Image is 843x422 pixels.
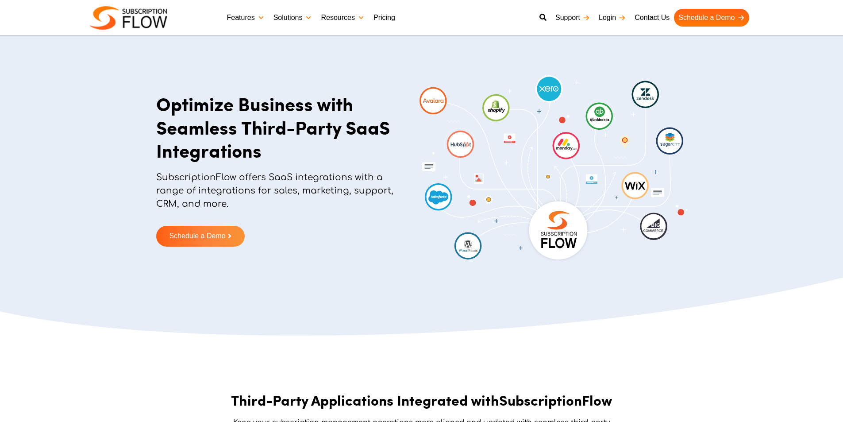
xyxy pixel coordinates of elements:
img: SaaS Integrations [420,75,687,264]
span: SubscriptionFlow [499,390,612,410]
img: Subscriptionflow [90,6,167,30]
a: Login [594,9,630,27]
h2: Third-Party Applications Integrated with [205,392,639,408]
a: Resources [316,9,369,27]
a: Schedule a Demo [156,226,245,247]
a: Solutions [269,9,317,27]
span: Schedule a Demo [169,232,225,240]
a: Contact Us [630,9,674,27]
p: SubscriptionFlow offers SaaS integrations with a range of integrations for sales, marketing, supp... [156,171,397,220]
a: Support [551,9,594,27]
a: Schedule a Demo [674,9,749,27]
a: Features [223,9,269,27]
a: Pricing [369,9,400,27]
h1: Optimize Business with Seamless Third-Party SaaS Integrations [156,92,397,162]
